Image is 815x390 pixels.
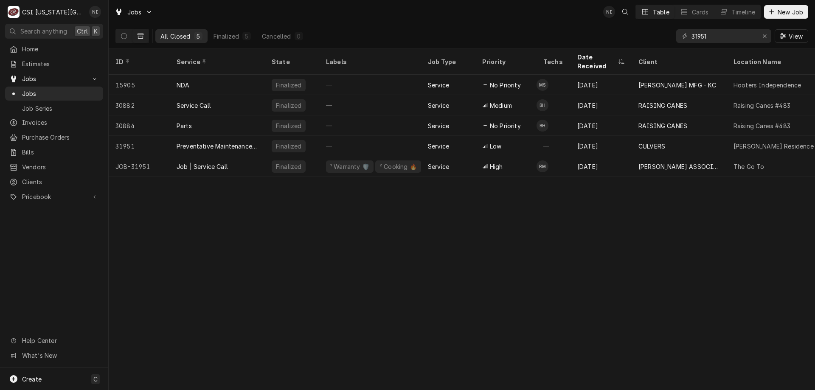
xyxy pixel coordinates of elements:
[319,95,421,115] div: —
[638,81,717,90] div: [PERSON_NAME] MFG - KC
[22,163,99,171] span: Vendors
[22,118,99,127] span: Invoices
[22,192,86,201] span: Pricebook
[20,27,67,36] span: Search anything
[490,142,501,151] span: Low
[214,32,239,41] div: Finalized
[379,162,418,171] div: ² Cooking 🔥
[5,115,103,129] a: Invoices
[319,75,421,95] div: —
[22,133,99,142] span: Purchase Orders
[22,376,42,383] span: Create
[691,29,755,43] input: Keyword search
[177,101,211,110] div: Service Call
[570,115,632,136] div: [DATE]
[653,8,669,17] div: Table
[22,45,99,53] span: Home
[160,32,191,41] div: All Closed
[537,160,548,172] div: Robert Mendon's Avatar
[618,5,632,19] button: Open search
[758,29,771,43] button: Erase input
[93,375,98,384] span: C
[543,57,564,66] div: Techs
[5,24,103,39] button: Search anythingCtrlK
[5,145,103,159] a: Bills
[296,32,301,41] div: 0
[326,57,414,66] div: Labels
[787,32,804,41] span: View
[127,8,142,17] span: Jobs
[109,156,170,177] div: JOB-31951
[537,120,548,132] div: BH
[196,32,201,41] div: 5
[22,336,98,345] span: Help Center
[262,32,291,41] div: Cancelled
[428,162,449,171] div: Service
[177,57,256,66] div: Service
[570,136,632,156] div: [DATE]
[603,6,615,18] div: NI
[733,121,790,130] div: Raising Canes #483
[8,6,20,18] div: C
[5,72,103,86] a: Go to Jobs
[638,121,687,130] div: RAISING CANES
[537,79,548,91] div: Mike Schupp's Avatar
[5,175,103,189] a: Clients
[490,162,503,171] span: High
[111,5,156,19] a: Go to Jobs
[5,348,103,362] a: Go to What's New
[490,101,512,110] span: Medium
[428,57,469,66] div: Job Type
[272,57,312,66] div: State
[177,142,258,151] div: Preventative Maintenance ([GEOGRAPHIC_DATA])
[275,81,302,90] div: Finalized
[490,121,521,130] span: No Priority
[319,136,421,156] div: —
[8,6,20,18] div: CSI Kansas City's Avatar
[638,162,720,171] div: [PERSON_NAME] ASSOCIATES (READY KITCHEN WARRANTY)
[428,81,449,90] div: Service
[5,190,103,204] a: Go to Pricebook
[109,115,170,136] div: 30884
[89,6,101,18] div: NI
[5,101,103,115] a: Job Series
[733,81,801,90] div: Hooters Independence
[603,6,615,18] div: Nate Ingram's Avatar
[177,121,192,130] div: Parts
[537,99,548,111] div: BH
[275,121,302,130] div: Finalized
[94,27,98,36] span: K
[5,87,103,101] a: Jobs
[428,101,449,110] div: Service
[731,8,755,17] div: Timeline
[537,99,548,111] div: Brian Hawkins's Avatar
[275,101,302,110] div: Finalized
[5,160,103,174] a: Vendors
[733,162,764,171] div: The Go To
[638,142,665,151] div: CULVERS
[77,27,88,36] span: Ctrl
[570,156,632,177] div: [DATE]
[275,142,302,151] div: Finalized
[22,89,99,98] span: Jobs
[22,74,86,83] span: Jobs
[5,57,103,71] a: Estimates
[764,5,808,19] button: New Job
[244,32,249,41] div: 5
[537,136,570,156] div: —
[490,81,521,90] span: No Priority
[329,162,370,171] div: ¹ Warranty 🛡️
[177,162,228,171] div: Job | Service Call
[482,57,528,66] div: Priority
[428,121,449,130] div: Service
[638,57,718,66] div: Client
[537,120,548,132] div: Brian Hawkins's Avatar
[733,142,814,151] div: [PERSON_NAME] Residence
[5,42,103,56] a: Home
[638,101,687,110] div: RAISING CANES
[428,142,449,151] div: Service
[775,29,808,43] button: View
[109,95,170,115] div: 30882
[22,148,99,157] span: Bills
[776,8,805,17] span: New Job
